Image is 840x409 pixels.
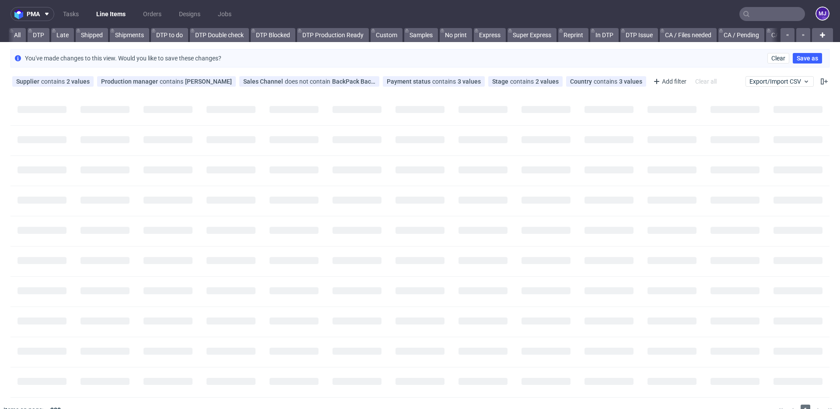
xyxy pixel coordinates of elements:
[10,7,54,21] button: pma
[767,53,789,63] button: Clear
[41,78,66,85] span: contains
[570,78,594,85] span: Country
[474,28,506,42] a: Express
[151,28,188,42] a: DTP to do
[28,28,49,42] a: DTP
[51,28,74,42] a: Late
[101,78,160,85] span: Production manager
[190,28,249,42] a: DTP Double check
[160,78,185,85] span: contains
[332,78,375,85] div: BackPack Back Market
[510,78,535,85] span: contains
[25,54,221,63] p: You've made changes to this view. Would you like to save these changes?
[404,28,438,42] a: Samples
[243,78,285,85] span: Sales Channel
[76,28,108,42] a: Shipped
[213,7,237,21] a: Jobs
[766,28,813,42] a: CA / Rejected
[620,28,658,42] a: DTP Issue
[14,9,27,19] img: logo
[91,7,131,21] a: Line Items
[793,53,822,63] button: Save as
[558,28,588,42] a: Reprint
[507,28,556,42] a: Super Express
[650,74,688,88] div: Add filter
[797,55,818,61] span: Save as
[745,76,814,87] button: Export/Import CSV
[816,7,829,20] figcaption: MJ
[535,78,559,85] div: 2 values
[718,28,764,42] a: CA / Pending
[9,28,26,42] a: All
[458,78,481,85] div: 3 values
[297,28,369,42] a: DTP Production Ready
[66,78,90,85] div: 2 values
[492,78,510,85] span: Stage
[749,78,810,85] span: Export/Import CSV
[590,28,619,42] a: In DTP
[58,7,84,21] a: Tasks
[138,7,167,21] a: Orders
[371,28,402,42] a: Custom
[771,55,785,61] span: Clear
[693,75,718,88] div: Clear all
[110,28,149,42] a: Shipments
[251,28,295,42] a: DTP Blocked
[387,78,432,85] span: Payment status
[174,7,206,21] a: Designs
[285,78,332,85] span: does not contain
[27,11,40,17] span: pma
[440,28,472,42] a: No print
[594,78,619,85] span: contains
[660,28,717,42] a: CA / Files needed
[16,78,41,85] span: Supplier
[185,78,232,85] div: [PERSON_NAME]
[619,78,642,85] div: 3 values
[432,78,458,85] span: contains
